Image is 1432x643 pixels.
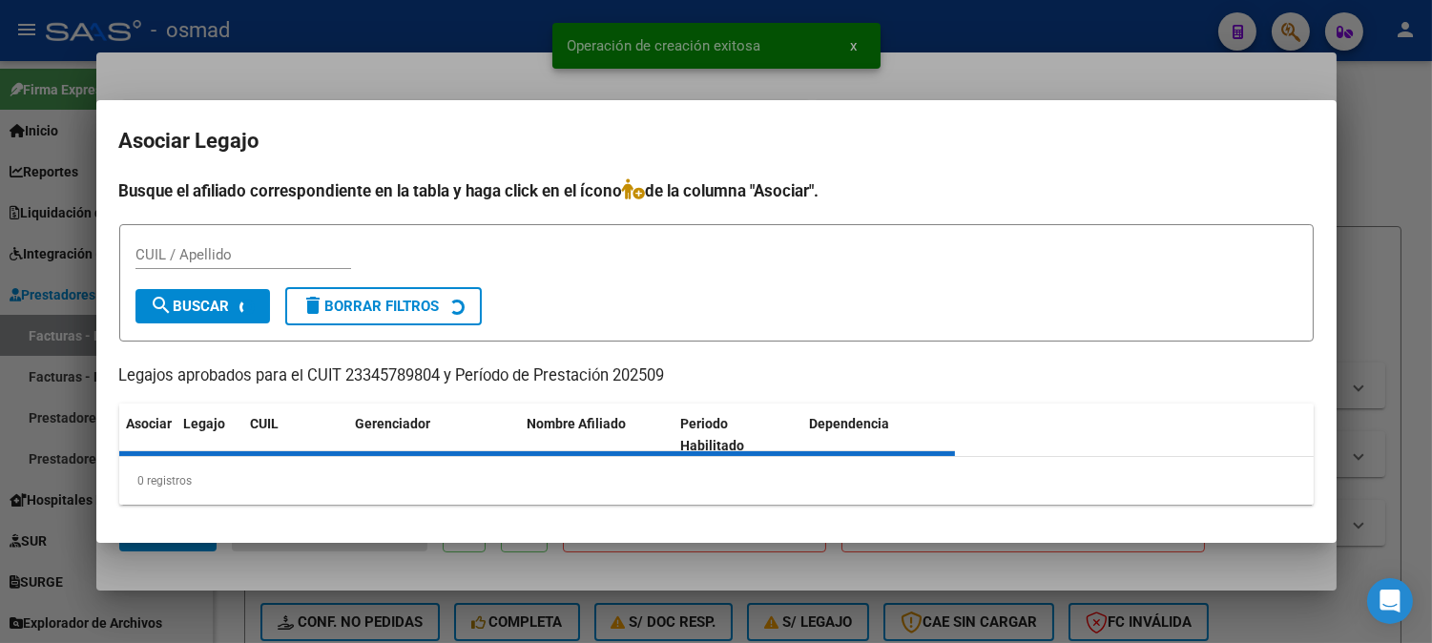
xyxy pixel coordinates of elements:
h4: Busque el afiliado correspondiente en la tabla y haga click en el ícono de la columna "Asociar". [119,178,1314,203]
span: Borrar Filtros [302,298,440,315]
span: Dependencia [809,416,889,431]
span: Nombre Afiliado [528,416,627,431]
span: Asociar [127,416,173,431]
button: Borrar Filtros [285,287,482,325]
mat-icon: search [151,294,174,317]
p: Legajos aprobados para el CUIT 23345789804 y Período de Prestación 202509 [119,364,1314,388]
datatable-header-cell: Periodo Habilitado [673,404,801,467]
span: Periodo Habilitado [680,416,744,453]
datatable-header-cell: Legajo [176,404,243,467]
div: 0 registros [119,457,1314,505]
datatable-header-cell: Gerenciador [348,404,520,467]
mat-icon: delete [302,294,325,317]
datatable-header-cell: Dependencia [801,404,955,467]
span: Gerenciador [356,416,431,431]
datatable-header-cell: CUIL [243,404,348,467]
span: CUIL [251,416,280,431]
span: Legajo [184,416,226,431]
span: Buscar [151,298,230,315]
h2: Asociar Legajo [119,123,1314,159]
datatable-header-cell: Asociar [119,404,176,467]
button: Buscar [135,289,270,323]
datatable-header-cell: Nombre Afiliado [520,404,674,467]
div: Open Intercom Messenger [1367,578,1413,624]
